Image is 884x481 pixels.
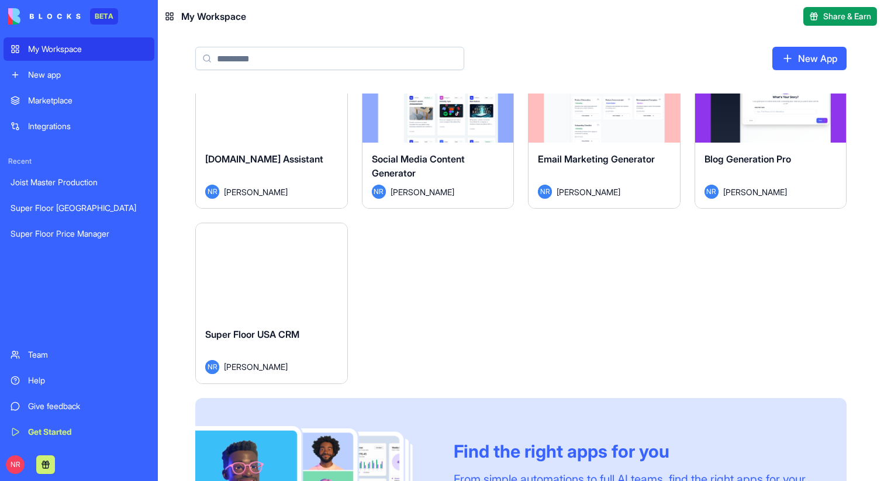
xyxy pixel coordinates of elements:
[4,395,154,418] a: Give feedback
[4,196,154,220] a: Super Floor [GEOGRAPHIC_DATA]
[538,153,655,165] span: Email Marketing Generator
[205,328,299,340] span: Super Floor USA CRM
[6,455,25,474] span: NR
[4,89,154,112] a: Marketplace
[372,153,465,179] span: Social Media Content Generator
[723,186,787,198] span: [PERSON_NAME]
[823,11,871,22] span: Share & Earn
[362,48,514,209] a: Social Media Content GeneratorNR[PERSON_NAME]
[705,153,791,165] span: Blog Generation Pro
[11,202,147,214] div: Super Floor [GEOGRAPHIC_DATA]
[8,8,118,25] a: BETA
[28,426,147,438] div: Get Started
[181,9,246,23] span: My Workspace
[454,441,819,462] div: Find the right apps for you
[557,186,620,198] span: [PERSON_NAME]
[538,185,552,199] span: NR
[205,185,219,199] span: NR
[4,343,154,366] a: Team
[372,185,386,199] span: NR
[28,95,147,106] div: Marketplace
[28,120,147,132] div: Integrations
[695,48,847,209] a: Blog Generation ProNR[PERSON_NAME]
[4,171,154,194] a: Joist Master Production
[705,185,719,199] span: NR
[224,361,288,373] span: [PERSON_NAME]
[4,115,154,138] a: Integrations
[28,349,147,361] div: Team
[90,8,118,25] div: BETA
[4,420,154,444] a: Get Started
[528,48,681,209] a: Email Marketing GeneratorNR[PERSON_NAME]
[28,375,147,386] div: Help
[195,48,348,209] a: [DOMAIN_NAME] AssistantNR[PERSON_NAME]
[8,8,81,25] img: logo
[195,223,348,384] a: Super Floor USA CRMNR[PERSON_NAME]
[11,177,147,188] div: Joist Master Production
[4,37,154,61] a: My Workspace
[28,69,147,81] div: New app
[11,228,147,240] div: Super Floor Price Manager
[772,47,847,70] a: New App
[224,186,288,198] span: [PERSON_NAME]
[205,360,219,374] span: NR
[28,43,147,55] div: My Workspace
[4,369,154,392] a: Help
[803,7,877,26] button: Share & Earn
[28,400,147,412] div: Give feedback
[205,153,323,165] span: [DOMAIN_NAME] Assistant
[391,186,454,198] span: [PERSON_NAME]
[4,222,154,245] a: Super Floor Price Manager
[4,63,154,86] a: New app
[4,157,154,166] span: Recent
